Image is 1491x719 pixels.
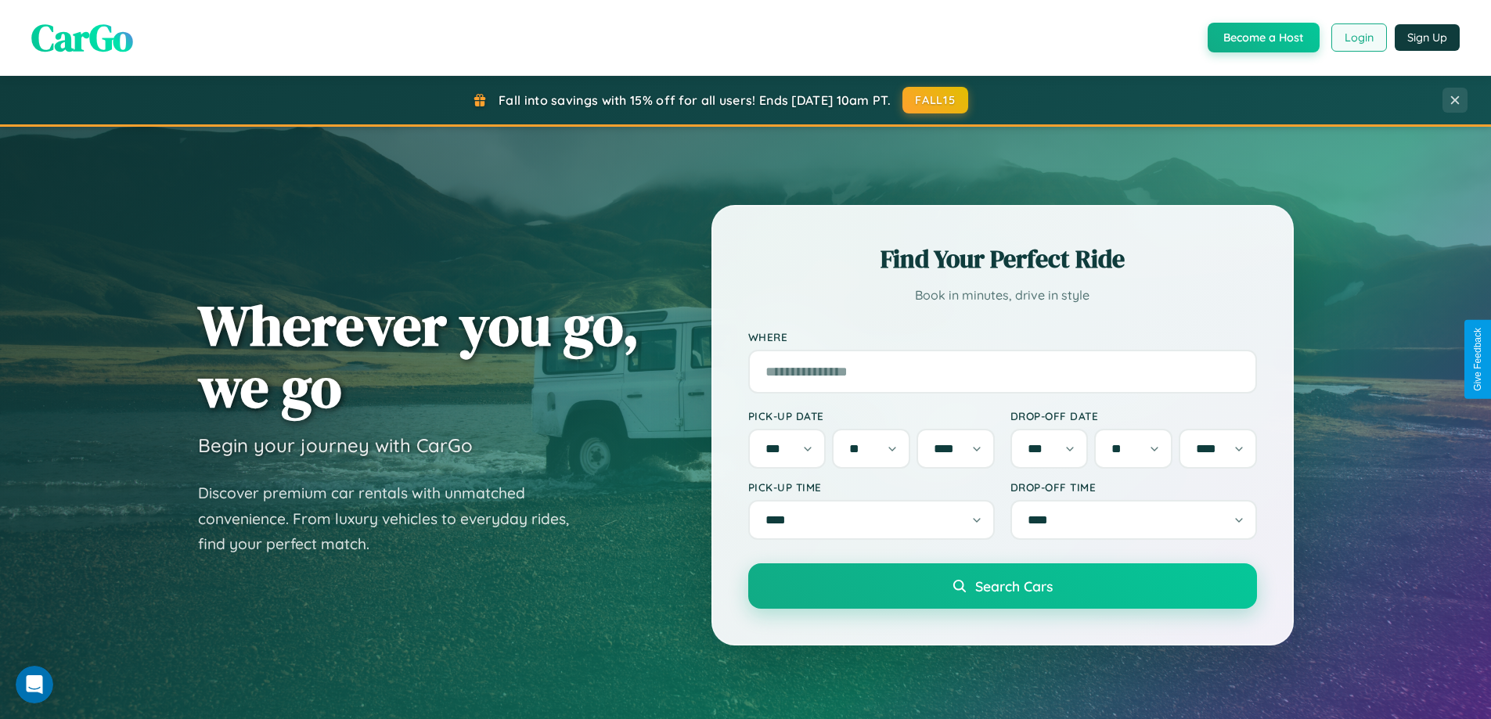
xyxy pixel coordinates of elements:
button: FALL15 [902,87,968,113]
button: Login [1331,23,1387,52]
label: Pick-up Date [748,409,995,422]
div: Give Feedback [1472,328,1483,391]
label: Drop-off Time [1010,480,1257,494]
button: Search Cars [748,563,1257,609]
iframe: Intercom live chat [16,666,53,703]
h1: Wherever you go, we go [198,294,639,418]
span: CarGo [31,12,133,63]
label: Drop-off Date [1010,409,1257,422]
h2: Find Your Perfect Ride [748,242,1257,276]
label: Pick-up Time [748,480,995,494]
p: Discover premium car rentals with unmatched convenience. From luxury vehicles to everyday rides, ... [198,480,589,557]
h3: Begin your journey with CarGo [198,433,473,457]
p: Book in minutes, drive in style [748,284,1257,307]
span: Fall into savings with 15% off for all users! Ends [DATE] 10am PT. [499,92,891,108]
button: Sign Up [1395,24,1460,51]
label: Where [748,330,1257,343]
span: Search Cars [975,577,1053,595]
button: Become a Host [1208,23,1320,52]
